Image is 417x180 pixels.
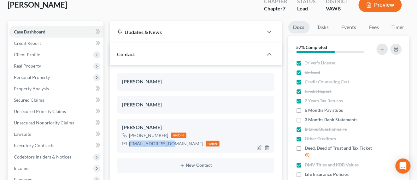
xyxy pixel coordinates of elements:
span: 7 [283,5,285,11]
span: Credit Counseling Cert [305,79,349,85]
div: Updates & News [117,29,255,35]
a: Case Dashboard [9,26,103,38]
div: Chapter [264,5,287,12]
div: VAWB [326,5,349,12]
div: [PERSON_NAME] [122,101,269,109]
span: Real Property [14,63,41,69]
a: Property Analysis [9,83,103,94]
span: Unsecured Nonpriority Claims [14,120,74,125]
span: 2 Years Tax Returns [305,98,343,104]
span: Intake/Questionnaire [305,126,347,132]
span: Income [14,165,28,171]
a: Secured Claims [9,94,103,106]
span: Case Dashboard [14,29,45,34]
span: Secured Claims [14,97,44,103]
a: Timer [387,21,409,33]
span: Codebtors Insiders & Notices [14,154,71,159]
a: Docs [288,21,310,33]
span: Executory Contracts [14,143,54,148]
a: Credit Report [9,38,103,49]
div: [EMAIL_ADDRESS][DOMAIN_NAME] [129,141,203,147]
a: Lawsuits [9,129,103,140]
span: Deed, Deed of Trust and Tax Ticket [305,145,372,151]
span: 6 Months Pay stubs [305,107,343,113]
button: New Contact [122,163,269,168]
div: mobile [171,133,187,138]
span: 3 Months Bank Statements [305,117,357,123]
a: Executory Contracts [9,140,103,151]
span: Unsecured Priority Claims [14,109,66,114]
span: Client Profile [14,52,40,57]
span: Personal Property [14,75,50,80]
span: SS Card [305,69,320,75]
span: DMV Titles and KBB Values [305,162,359,168]
span: Driver's License [305,60,336,66]
a: Events [337,21,361,33]
span: Lawsuits [14,131,31,137]
div: [PERSON_NAME] [122,124,269,131]
a: Fees [364,21,384,33]
a: Unsecured Nonpriority Claims [9,117,103,129]
span: Credit Report [14,40,41,46]
div: Open Intercom Messenger [396,159,411,174]
strong: 57% Completed [297,45,327,50]
span: Contact [117,51,135,57]
div: home [206,141,220,147]
a: Unsecured Priority Claims [9,106,103,117]
span: Life Insurance Policies [305,171,349,177]
span: Property Analysis [14,86,49,91]
span: Other Creditors [305,135,336,142]
div: Lead [297,5,316,12]
span: Credit Report [305,88,332,94]
div: [PERSON_NAME] [122,78,269,86]
a: Tasks [312,21,334,33]
div: [PHONE_NUMBER] [129,132,168,139]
